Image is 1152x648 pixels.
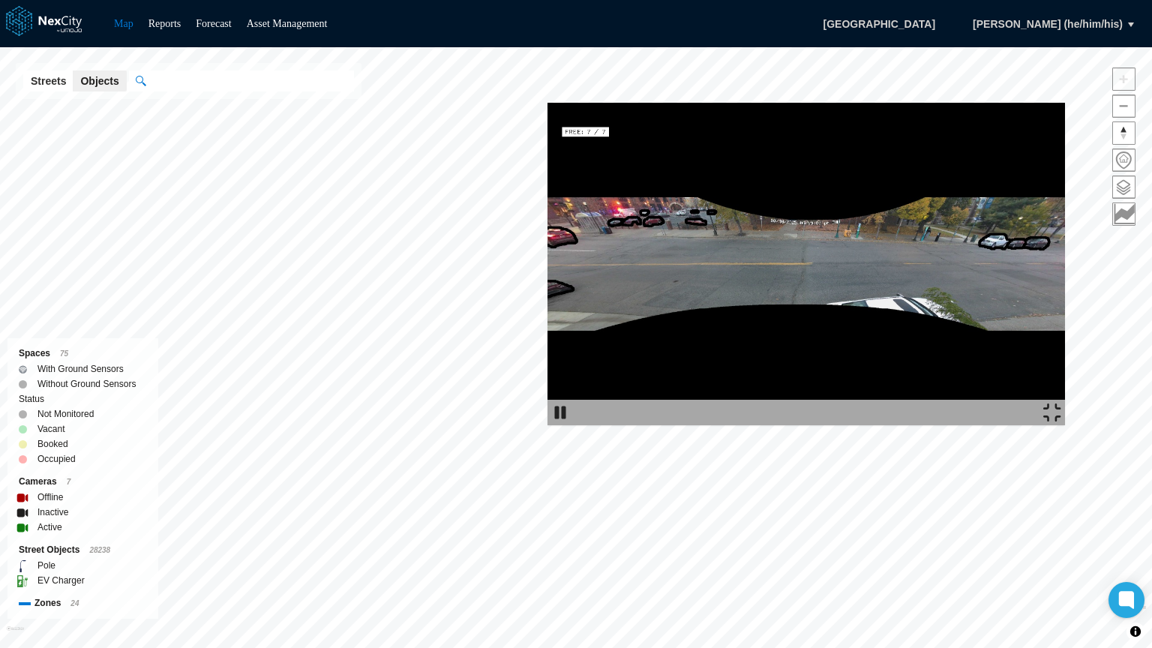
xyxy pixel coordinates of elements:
label: Occupied [37,451,76,466]
div: Zones [19,595,147,611]
button: Objects [73,70,126,91]
img: expand [1043,403,1061,421]
a: Asset Management [247,18,328,29]
label: Booked [37,436,68,451]
a: Forecast [196,18,231,29]
img: play [551,403,569,421]
label: Without Ground Sensors [37,376,136,391]
span: Toggle attribution [1131,623,1140,640]
label: Not Monitored [37,406,94,421]
button: Streets [23,70,73,91]
span: Reset bearing to north [1113,122,1135,144]
div: Status [19,391,147,406]
button: Zoom out [1112,94,1135,118]
div: Street Objects [19,542,147,558]
span: 75 [60,349,68,358]
span: 28238 [89,546,110,554]
div: Spaces [19,346,147,361]
span: [GEOGRAPHIC_DATA] [808,11,952,37]
label: Vacant [37,421,64,436]
button: Key metrics [1112,202,1135,226]
span: Zoom out [1113,95,1135,117]
button: Layers management [1112,175,1135,199]
span: Zoom in [1113,68,1135,90]
a: Reports [148,18,181,29]
span: 7 [67,478,71,486]
label: EV Charger [37,573,85,588]
a: Map [114,18,133,29]
label: Active [37,520,62,535]
span: 24 [70,599,79,607]
label: Pole [37,558,55,573]
button: Toggle attribution [1126,622,1144,640]
button: [PERSON_NAME] (he/him/his) [957,11,1138,37]
label: Offline [37,490,63,505]
label: Inactive [37,505,68,520]
a: Mapbox homepage [7,626,24,643]
span: [PERSON_NAME] (he/him/his) [973,16,1123,31]
label: With Ground Sensors [37,361,124,376]
img: video [547,103,1065,425]
span: Objects [80,73,118,88]
button: Reset bearing to north [1112,121,1135,145]
button: Home [1112,148,1135,172]
span: Streets [31,73,66,88]
div: Cameras [19,474,147,490]
button: Zoom in [1112,67,1135,91]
